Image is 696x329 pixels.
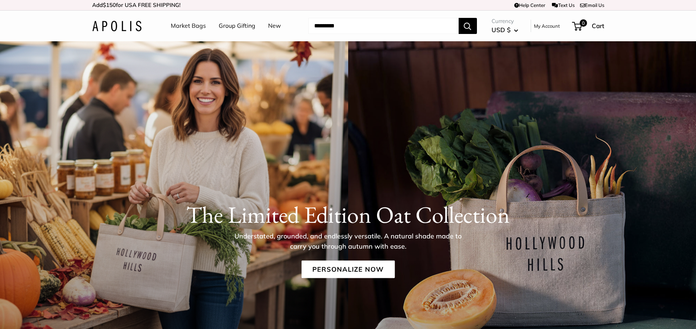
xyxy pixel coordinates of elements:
a: Group Gifting [219,20,255,31]
a: 0 Cart [573,20,604,32]
span: Currency [492,16,518,26]
a: My Account [534,22,560,30]
a: Market Bags [171,20,206,31]
span: $150 [103,1,116,8]
input: Search... [308,18,459,34]
a: Email Us [580,2,604,8]
span: Cart [592,22,604,30]
a: Text Us [552,2,574,8]
h1: The Limited Edition Oat Collection [92,201,604,229]
img: Apolis [92,21,142,31]
a: New [268,20,281,31]
button: USD $ [492,24,518,36]
button: Search [459,18,477,34]
a: Help Center [514,2,545,8]
a: Personalize Now [301,261,395,278]
span: 0 [579,19,587,27]
p: Understated, grounded, and endlessly versatile. A natural shade made to carry you through autumn ... [229,231,467,252]
span: USD $ [492,26,511,34]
